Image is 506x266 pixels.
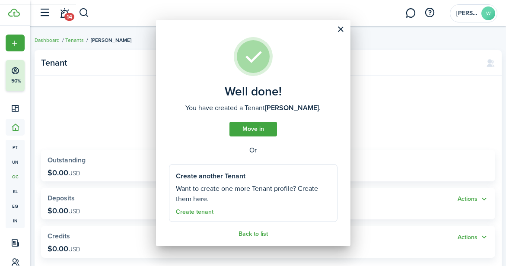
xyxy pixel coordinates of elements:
well-done-description: You have created a Tenant . [185,103,321,113]
well-done-section-title: Create another Tenant [176,171,245,181]
button: Close modal [334,22,348,37]
a: Back to list [239,231,268,237]
well-done-title: Well done! [225,85,282,98]
well-done-separator: Or [169,145,337,155]
a: Move in [229,122,277,136]
well-done-section-description: Want to create one more Tenant profile? Create them here. [176,184,331,204]
a: Create tenant [176,209,213,215]
b: [PERSON_NAME] [265,103,319,113]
